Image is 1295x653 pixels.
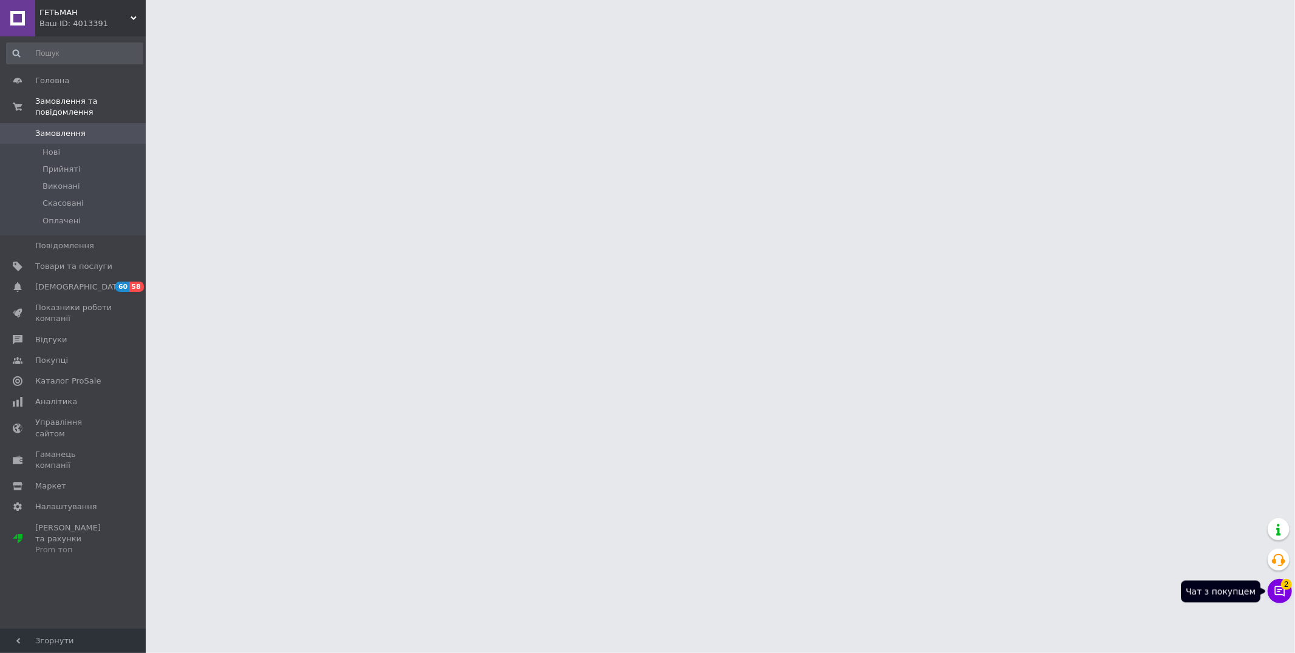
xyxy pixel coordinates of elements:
span: Замовлення [35,128,86,139]
span: Замовлення та повідомлення [35,96,146,118]
span: Скасовані [42,198,84,209]
div: Prom топ [35,544,112,555]
div: Ваш ID: 4013391 [39,18,146,29]
span: Оплачені [42,215,81,226]
span: Товари та послуги [35,261,112,272]
button: Чат з покупцем2 [1268,579,1292,603]
span: Каталог ProSale [35,376,101,387]
span: [DEMOGRAPHIC_DATA] [35,282,125,293]
span: [PERSON_NAME] та рахунки [35,523,112,556]
span: Аналітика [35,396,77,407]
span: Налаштування [35,501,97,512]
span: Нові [42,147,60,158]
input: Пошук [6,42,143,64]
span: 60 [115,282,129,292]
span: Відгуки [35,334,67,345]
div: Чат з покупцем [1181,581,1260,603]
span: Гаманець компанії [35,449,112,471]
span: ГЕТЬМАН [39,7,131,18]
span: Показники роботи компанії [35,302,112,324]
span: Покупці [35,355,68,366]
span: 2 [1281,579,1292,590]
span: Маркет [35,481,66,492]
span: 58 [129,282,143,292]
span: Виконані [42,181,80,192]
span: Управління сайтом [35,417,112,439]
span: Прийняті [42,164,80,175]
span: Повідомлення [35,240,94,251]
span: Головна [35,75,69,86]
